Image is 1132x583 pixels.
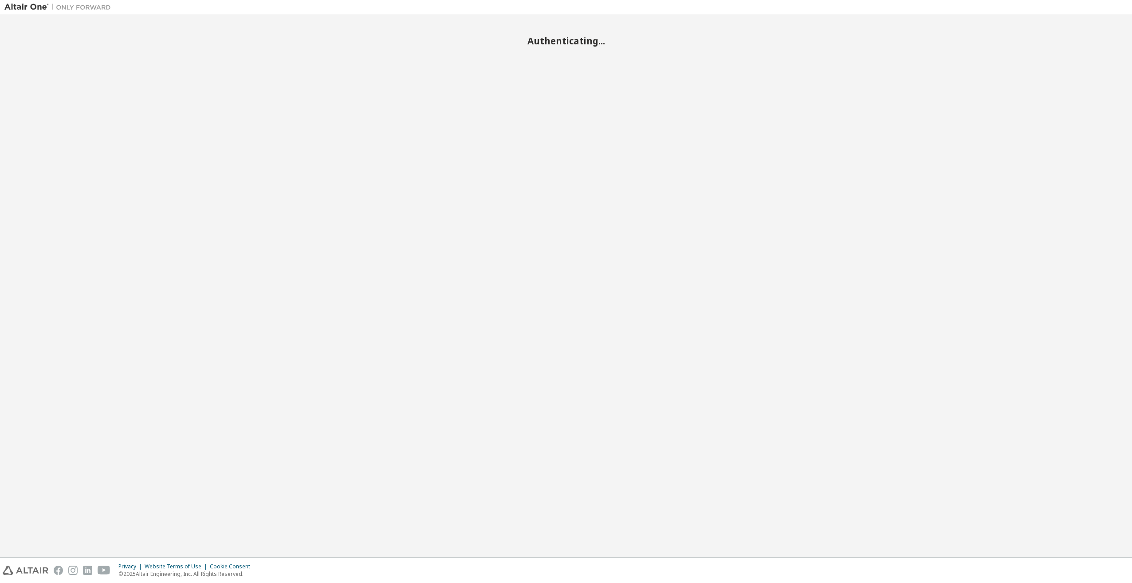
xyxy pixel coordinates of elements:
div: Cookie Consent [210,563,255,570]
img: linkedin.svg [83,566,92,575]
img: altair_logo.svg [3,566,48,575]
img: youtube.svg [98,566,110,575]
div: Website Terms of Use [145,563,210,570]
h2: Authenticating... [4,35,1128,47]
img: facebook.svg [54,566,63,575]
p: © 2025 Altair Engineering, Inc. All Rights Reserved. [118,570,255,578]
img: Altair One [4,3,115,12]
div: Privacy [118,563,145,570]
img: instagram.svg [68,566,78,575]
